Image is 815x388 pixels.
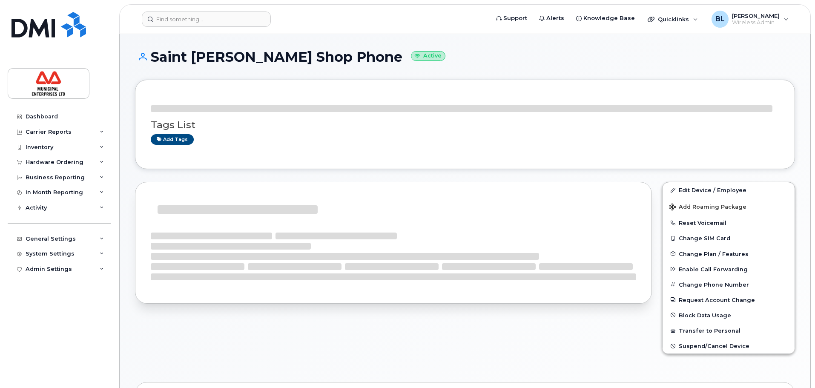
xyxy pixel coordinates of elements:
[669,204,746,212] span: Add Roaming Package
[679,266,748,272] span: Enable Call Forwarding
[663,323,795,338] button: Transfer to Personal
[663,277,795,292] button: Change Phone Number
[679,343,749,349] span: Suspend/Cancel Device
[663,230,795,246] button: Change SIM Card
[411,51,445,61] small: Active
[663,262,795,277] button: Enable Call Forwarding
[135,49,795,64] h1: Saint [PERSON_NAME] Shop Phone
[151,134,194,145] a: Add tags
[663,308,795,323] button: Block Data Usage
[663,182,795,198] a: Edit Device / Employee
[663,292,795,308] button: Request Account Change
[663,338,795,354] button: Suspend/Cancel Device
[663,215,795,230] button: Reset Voicemail
[679,250,749,257] span: Change Plan / Features
[663,246,795,262] button: Change Plan / Features
[151,120,779,130] h3: Tags List
[663,198,795,215] button: Add Roaming Package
